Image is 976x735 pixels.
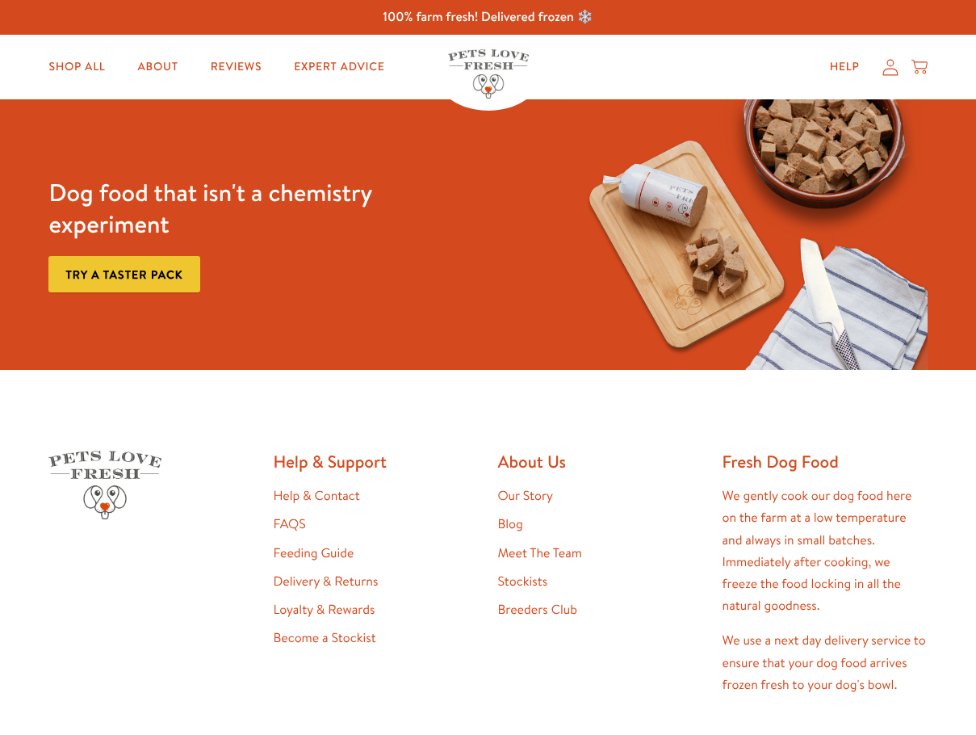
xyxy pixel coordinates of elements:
a: About [125,51,191,83]
p: We gently cook our dog food here on the farm at a low temperature and always in small batches. Im... [723,485,928,617]
h2: About Us [498,451,703,472]
img: Pets Love Fresh [448,49,529,99]
a: Delivery & Returns [273,573,378,590]
a: Help [817,51,873,83]
a: Shop All [36,51,118,83]
a: Reviews [198,51,274,83]
a: Our Story [498,487,554,505]
a: FAQS [273,515,305,533]
p: We use a next day delivery service to ensure that your dog food arrives frozen fresh to your dog'... [723,630,928,696]
img: Fussy [569,99,928,370]
h3: Dog food that isn't a chemistry experiment [48,177,407,240]
a: Loyalty & Rewards [273,601,375,619]
a: Blog [498,515,523,533]
img: Pets Love Fresh [48,451,161,519]
a: Try a taster pack [48,256,199,292]
a: Help & Contact [273,487,359,505]
h2: Fresh Dog Food [723,451,928,472]
a: Feeding Guide [273,544,354,562]
a: Become a Stockist [273,629,375,647]
h2: Help & Support [273,451,478,472]
a: Meet The Team [498,544,582,562]
a: Stockists [498,573,548,590]
a: Breeders Club [498,601,577,619]
a: Expert Advice [281,51,397,83]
